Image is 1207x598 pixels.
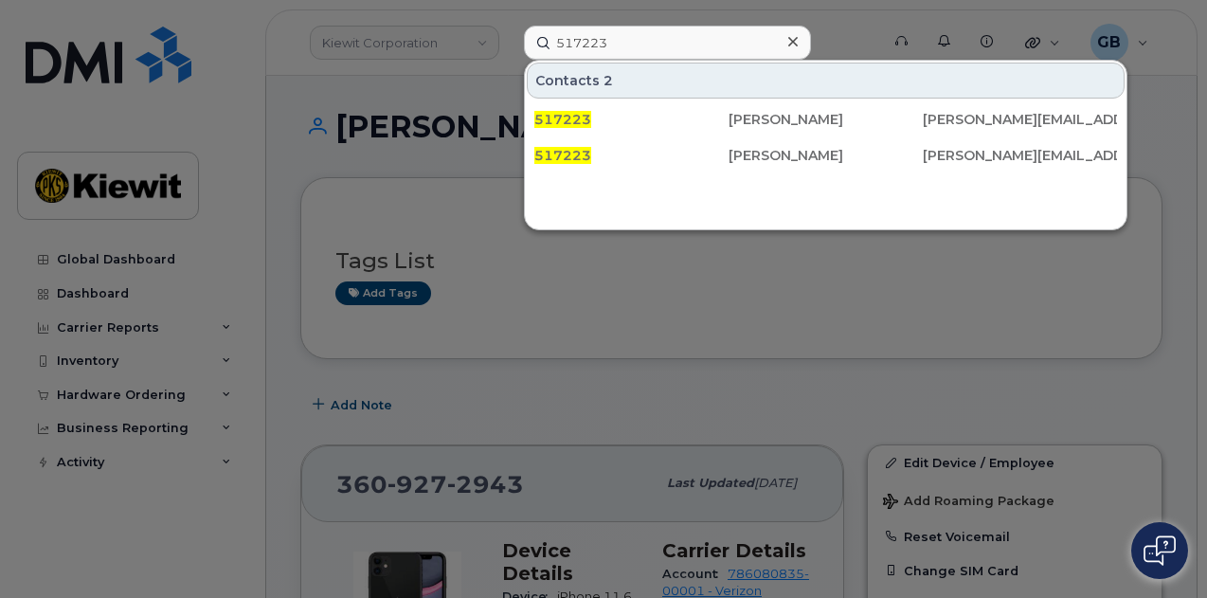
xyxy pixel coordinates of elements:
div: Contacts [527,63,1125,99]
div: [PERSON_NAME][EMAIL_ADDRESS][PERSON_NAME][PERSON_NAME][DOMAIN_NAME] [923,110,1117,129]
span: 517223 [534,111,591,128]
a: 517223[PERSON_NAME][PERSON_NAME][EMAIL_ADDRESS][PERSON_NAME][PERSON_NAME][DOMAIN_NAME] [527,138,1125,172]
div: [PERSON_NAME] [729,146,923,165]
img: Open chat [1144,535,1176,566]
a: 517223[PERSON_NAME][PERSON_NAME][EMAIL_ADDRESS][PERSON_NAME][PERSON_NAME][DOMAIN_NAME] [527,102,1125,136]
span: 517223 [534,147,591,164]
span: 2 [603,71,613,90]
div: [PERSON_NAME] [729,110,923,129]
div: [PERSON_NAME][EMAIL_ADDRESS][PERSON_NAME][PERSON_NAME][DOMAIN_NAME] [923,146,1117,165]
